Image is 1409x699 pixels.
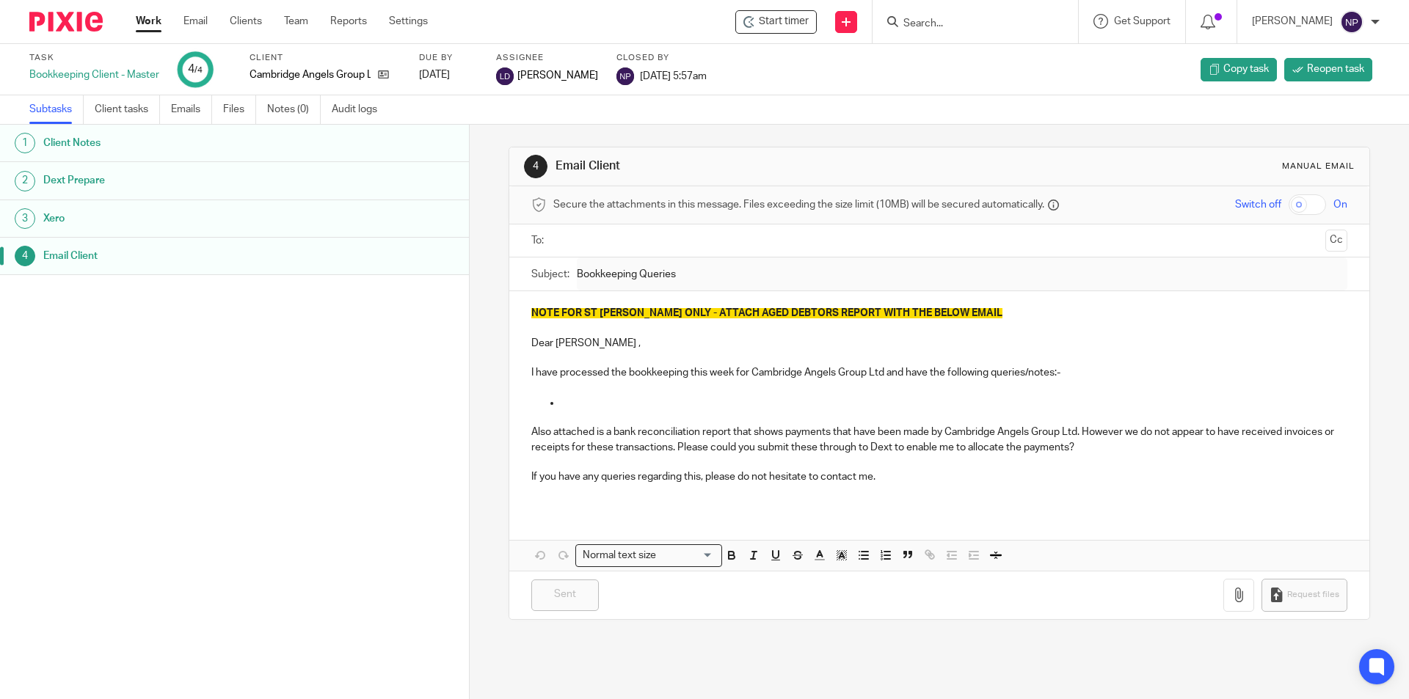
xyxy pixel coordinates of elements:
a: Client tasks [95,95,160,124]
p: [PERSON_NAME] [1252,14,1333,29]
h1: Client Notes [43,132,318,154]
a: Clients [230,14,262,29]
div: Cambridge Angels Group Ltd - Bookkeeping Client - Master [735,10,817,34]
div: [DATE] [419,67,478,82]
span: Normal text size [579,548,659,563]
a: Settings [389,14,428,29]
span: Reopen task [1307,62,1364,76]
img: svg%3E [616,67,634,85]
input: Search for option [660,548,713,563]
span: Secure the attachments in this message. Files exceeding the size limit (10MB) will be secured aut... [553,197,1044,212]
a: Notes (0) [267,95,321,124]
img: svg%3E [496,67,514,85]
button: Request files [1261,579,1347,612]
div: 1 [15,133,35,153]
span: [PERSON_NAME] [517,68,598,83]
p: If you have any queries regarding this, please do not hesitate to contact me. [531,469,1347,484]
a: Team [284,14,308,29]
a: Subtasks [29,95,84,124]
span: Request files [1287,589,1339,601]
p: I have processed the bookkeeping this week for Cambridge Angels Group Ltd and have the following ... [531,365,1347,380]
span: Start timer [759,14,809,29]
label: Due by [419,52,478,64]
a: Email [183,14,208,29]
a: Files [223,95,256,124]
label: Subject: [531,267,569,282]
a: Emails [171,95,212,124]
img: svg%3E [1340,10,1364,34]
p: Dear [PERSON_NAME] , [531,336,1347,351]
label: To: [531,233,547,248]
div: Bookkeeping Client - Master [29,67,159,82]
div: 4 [15,246,35,266]
h1: Dext Prepare [43,169,318,191]
input: Sent [531,579,599,611]
label: Client [250,52,401,64]
div: Manual email [1282,161,1355,172]
a: Reports [330,14,367,29]
a: Work [136,14,161,29]
div: 4 [524,155,547,178]
input: Search [902,18,1034,31]
img: Pixie [29,12,103,32]
label: Assignee [496,52,598,64]
h1: Email Client [43,245,318,267]
span: NOTE FOR ST [PERSON_NAME] ONLY - ATTACH AGED DEBTORS REPORT WITH THE BELOW EMAIL [531,308,1002,318]
div: 2 [15,171,35,191]
small: /4 [194,66,203,74]
h1: Email Client [556,158,971,174]
a: Copy task [1201,58,1277,81]
span: Copy task [1223,62,1269,76]
button: Cc [1325,230,1347,252]
h1: Xero [43,208,318,230]
div: 4 [188,61,203,78]
p: Also attached is a bank reconciliation report that shows payments that have been made by Cambridg... [531,425,1347,455]
a: Audit logs [332,95,388,124]
p: Cambridge Angels Group Ltd [250,67,371,82]
span: [DATE] 5:57am [640,70,707,81]
div: 3 [15,208,35,229]
label: Task [29,52,159,64]
label: Closed by [616,52,707,64]
a: Reopen task [1284,58,1372,81]
span: Get Support [1114,16,1170,26]
span: On [1333,197,1347,212]
div: Search for option [575,544,722,567]
span: Switch off [1235,197,1281,212]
